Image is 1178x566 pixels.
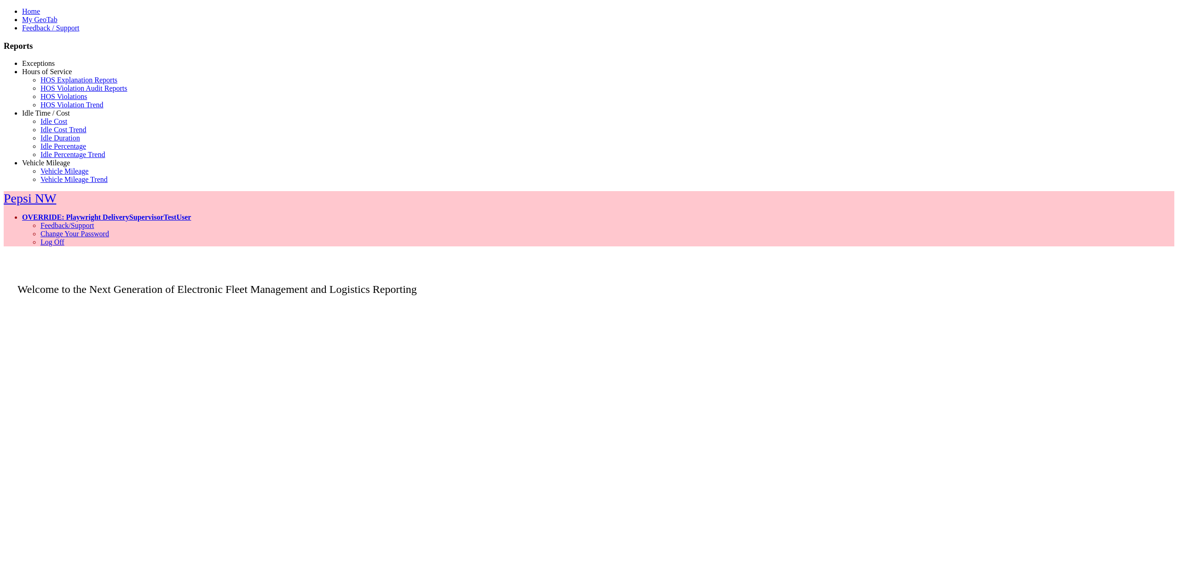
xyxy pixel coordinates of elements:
[40,93,87,100] a: HOS Violations
[40,230,109,238] a: Change Your Password
[22,159,70,167] a: Vehicle Mileage
[40,117,67,125] a: Idle Cost
[40,151,105,158] a: Idle Percentage Trend
[40,175,108,183] a: Vehicle Mileage Trend
[22,16,58,23] a: My GeoTab
[40,142,86,150] a: Idle Percentage
[4,269,1174,296] p: Welcome to the Next Generation of Electronic Fleet Management and Logistics Reporting
[40,76,117,84] a: HOS Explanation Reports
[4,41,1174,51] h3: Reports
[22,7,40,15] a: Home
[40,167,88,175] a: Vehicle Mileage
[22,24,79,32] a: Feedback / Support
[40,134,80,142] a: Idle Duration
[40,238,64,246] a: Log Off
[4,191,56,205] a: Pepsi NW
[40,84,127,92] a: HOS Violation Audit Reports
[40,101,104,109] a: HOS Violation Trend
[22,68,72,76] a: Hours of Service
[22,109,70,117] a: Idle Time / Cost
[40,222,94,229] a: Feedback/Support
[40,126,87,134] a: Idle Cost Trend
[22,213,191,221] a: OVERRIDE: Playwright DeliverySupervisorTestUser
[22,59,55,67] a: Exceptions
